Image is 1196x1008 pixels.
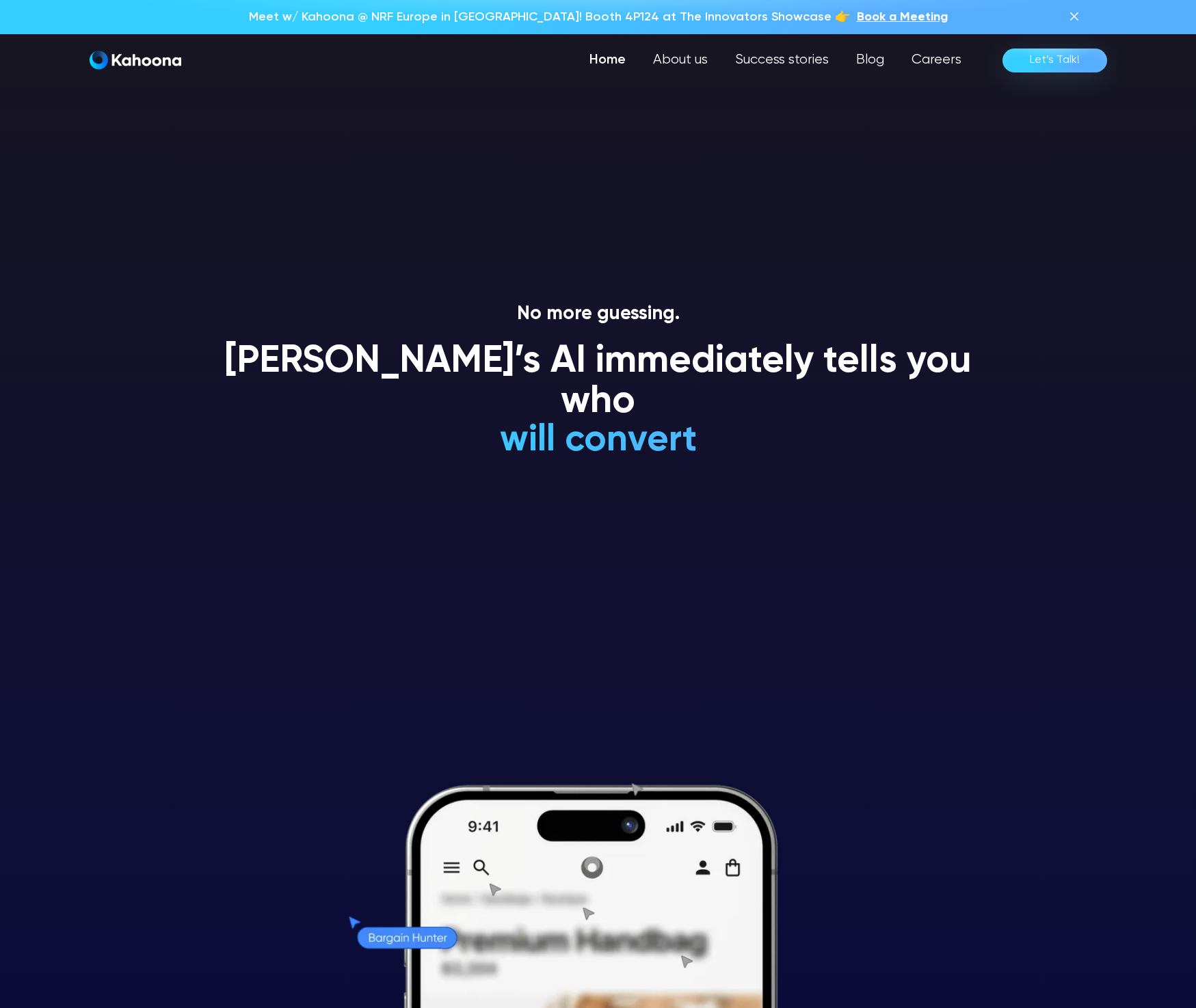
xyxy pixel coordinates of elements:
p: Meet w/ Kahoona @ NRF Europe in [GEOGRAPHIC_DATA]! Booth 4P124 at The Innovators Showcase 👉 [249,8,850,26]
a: Careers [898,46,975,74]
a: Book a Meeting [857,8,948,26]
a: Success stories [721,46,842,74]
a: About us [639,46,721,74]
a: Let’s Talk! [1002,49,1107,72]
div: Let’s Talk! [1030,49,1080,71]
a: home [90,51,181,70]
h1: will convert [397,420,799,461]
span: Book a Meeting [857,11,948,23]
a: Home [576,46,639,74]
img: Kahoona logo white [90,51,181,70]
h1: [PERSON_NAME]’s AI immediately tells you who [209,342,988,423]
p: No more guessing. [209,303,988,326]
a: Blog [842,46,898,74]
